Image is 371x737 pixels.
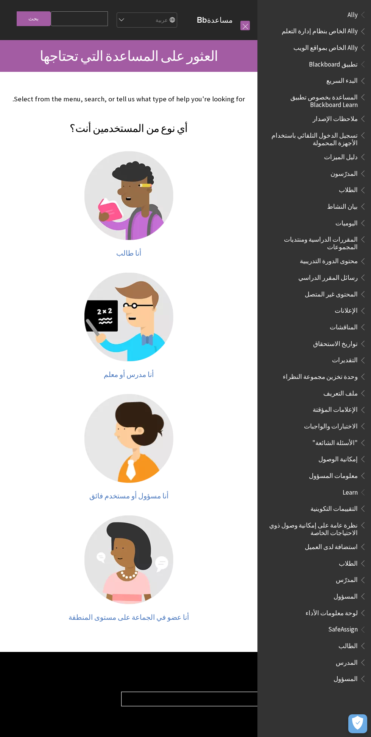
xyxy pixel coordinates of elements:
span: المسؤول [334,672,358,683]
strong: Bb [197,15,207,25]
span: اليوميات [335,217,358,227]
span: محتوى الدورة التدريبية [300,255,358,265]
img: المدرس [84,273,173,362]
select: Site Language Selector [116,13,177,28]
a: عضو في الجماعة أنا عضو في الجماعة على مستوى المنطقة [8,515,250,622]
input: بحث [17,11,51,26]
span: المساعدة بخصوص تطبيق Blackboard Learn [267,91,358,109]
p: Select from the menu, search, or tell us what type of help you're looking for. [8,94,250,104]
span: المدرّسون [330,167,358,177]
a: الطالب أنا طالب [8,151,250,258]
span: تواريخ الاستحقاق [313,337,358,348]
span: أنا مدرس أو معلم [104,370,154,379]
span: التقديرات [332,354,358,364]
span: العثور على المساعدة التي تحتاجها [40,47,218,65]
span: الطالب [338,639,358,650]
img: عضو في الجماعة [84,515,173,604]
span: "الأسئلة الشائعة" [312,436,358,447]
a: المسؤول أنا مسؤول أو مستخدم فائق [8,394,250,500]
span: المدرّس [336,574,358,584]
span: التقييمات التكوينية [310,502,358,512]
span: لوحة معلومات الأداء [306,607,358,617]
span: الطلاب [339,557,358,567]
span: Ally [348,8,358,19]
span: ملف التعريف [323,387,358,397]
span: الإعلانات [335,304,358,315]
span: المسؤول [334,590,358,600]
a: المدرس أنا مدرس أو معلم [8,273,250,379]
nav: Book outline for Blackboard App Help [262,58,366,482]
span: المناقشات [330,321,358,331]
span: تطبيق Blackboard [309,58,358,68]
h2: أي نوع من المستخدمين أنت؟ [8,111,250,136]
span: SafeAssign [328,623,358,633]
nav: Book outline for Blackboard SafeAssign [262,623,366,686]
nav: Book outline for Blackboard Learn Help [262,486,366,619]
button: فتح التفضيلات [348,714,367,733]
span: المقررات الدراسية ومنتديات المجموعات [267,233,358,251]
span: معلومات المسؤول [309,469,358,479]
span: نظرة عامة على إمكانية وصول ذوي الاحتياجات الخاصة [267,519,358,537]
h2: مساعدة منتجات Blackboard [121,671,363,684]
span: الاختبارات والواجبات [304,420,358,430]
span: المحتوى غير المتصل [305,288,358,298]
span: ملاحظات الإصدار [313,112,358,123]
span: دليل الميزات [324,151,358,161]
span: Ally الخاص بنظام إدارة التعلم [282,25,358,35]
nav: Book outline for Anthology Ally Help [262,8,366,54]
span: المدرس [336,656,358,666]
span: استضافة لدى العميل [305,540,358,551]
span: الإعلامات المؤقتة [313,403,358,414]
span: أنا مسؤول أو مستخدم فائق [89,492,168,500]
span: بيان النشاط [327,200,358,210]
span: أنا طالب [116,249,141,258]
span: الطلاب [339,184,358,194]
span: أنا عضو في الجماعة على مستوى المنطقة [69,613,189,622]
span: البدء السريع [326,74,358,85]
span: إمكانية الوصول [318,453,358,463]
span: Ally الخاص بمواقع الويب [293,41,358,51]
img: الطالب [84,151,173,240]
span: وحدة تخزين مجموعة النظراء [283,370,358,380]
a: مساعدةBb [197,15,233,25]
span: تسجيل الدخول التلقائي باستخدام الأجهزة المحمولة [267,129,358,147]
img: المسؤول [84,394,173,483]
span: Learn [343,486,358,496]
span: رسائل المقرر الدراسي [298,271,358,281]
